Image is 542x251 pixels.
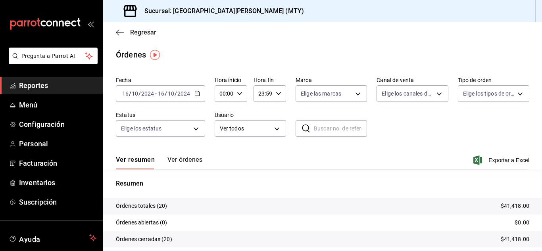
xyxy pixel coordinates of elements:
[122,90,129,97] input: --
[116,156,155,169] button: Ver resumen
[130,29,156,36] span: Regresar
[116,218,167,227] p: Órdenes abiertas (0)
[116,112,205,118] label: Estatus
[116,202,167,210] p: Órdenes totales (20)
[215,112,286,118] label: Usuario
[501,235,529,243] p: $41,418.00
[116,156,202,169] div: navigation tabs
[175,90,177,97] span: /
[377,77,448,83] label: Canal de venta
[458,77,529,83] label: Tipo de orden
[19,233,86,243] span: Ayuda
[215,77,247,83] label: Hora inicio
[177,90,190,97] input: ----
[19,119,96,130] span: Configuración
[254,77,286,83] label: Hora fin
[301,90,341,98] span: Elige las marcas
[19,100,96,110] span: Menú
[314,121,367,136] input: Buscar no. de referencia
[155,90,157,97] span: -
[501,202,529,210] p: $41,418.00
[138,6,304,16] h3: Sucursal: [GEOGRAPHIC_DATA][PERSON_NAME] (MTY)
[116,29,156,36] button: Regresar
[6,57,98,66] a: Pregunta a Parrot AI
[475,155,529,165] button: Exportar a Excel
[138,90,141,97] span: /
[167,90,175,97] input: --
[9,48,98,64] button: Pregunta a Parrot AI
[515,218,529,227] p: $0.00
[141,90,154,97] input: ----
[19,177,96,188] span: Inventarios
[150,50,160,60] img: Tooltip marker
[121,125,161,132] span: Elige los estatus
[158,90,165,97] input: --
[116,49,146,61] div: Órdenes
[19,158,96,169] span: Facturación
[116,179,529,188] p: Resumen
[19,138,96,149] span: Personal
[21,52,85,60] span: Pregunta a Parrot AI
[167,156,202,169] button: Ver órdenes
[165,90,167,97] span: /
[131,90,138,97] input: --
[116,77,205,83] label: Fecha
[116,235,172,243] p: Órdenes cerradas (20)
[382,90,433,98] span: Elige los canales de venta
[19,197,96,207] span: Suscripción
[87,21,94,27] button: open_drawer_menu
[296,77,367,83] label: Marca
[129,90,131,97] span: /
[463,90,515,98] span: Elige los tipos de orden
[220,125,271,133] span: Ver todos
[19,80,96,91] span: Reportes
